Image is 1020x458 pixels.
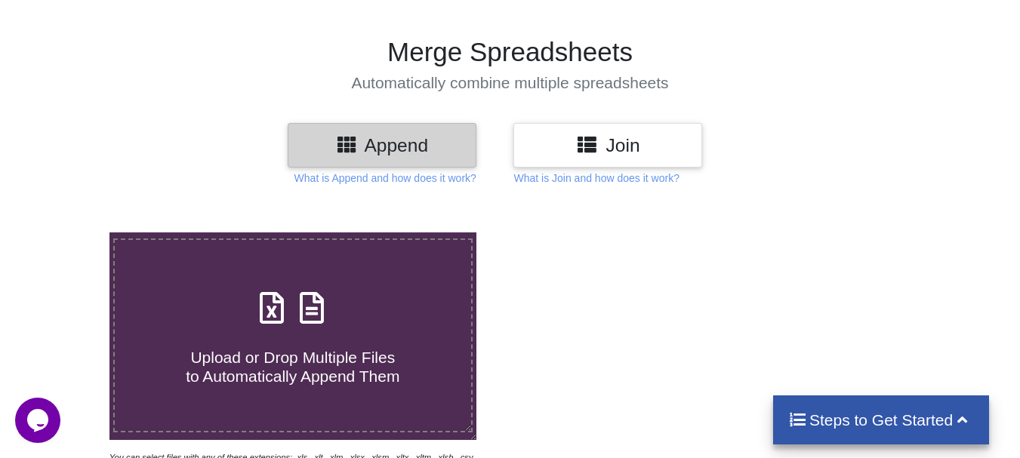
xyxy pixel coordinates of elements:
[15,398,63,443] iframe: chat widget
[788,410,975,429] h4: Steps to Get Started
[294,171,476,186] p: What is Append and how does it work?
[299,134,465,156] h3: Append
[186,349,399,385] span: Upload or Drop Multiple Files to Automatically Append Them
[513,171,679,186] p: What is Join and how does it work?
[525,134,691,156] h3: Join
